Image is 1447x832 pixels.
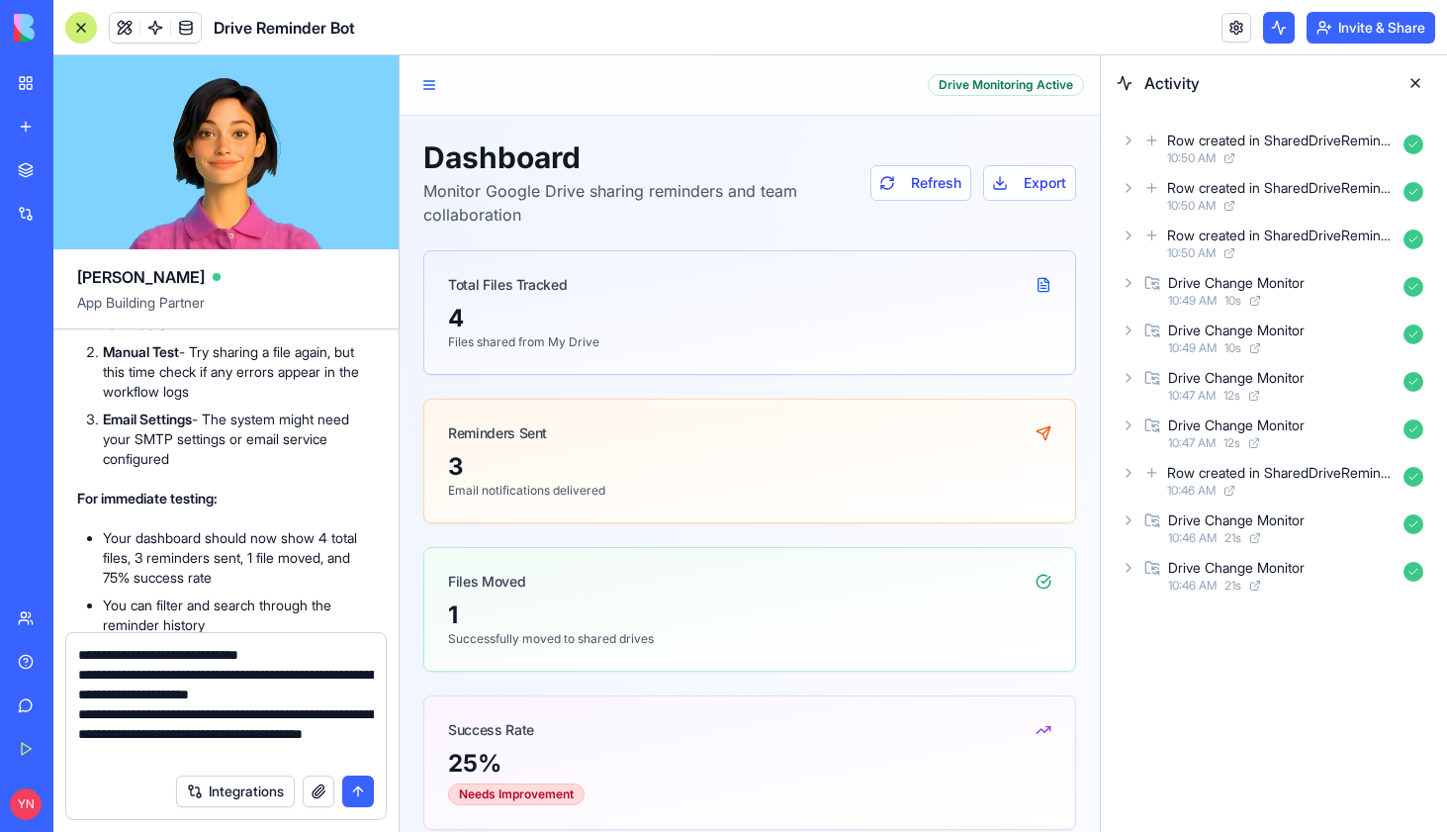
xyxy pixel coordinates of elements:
span: 21 s [1224,578,1241,594]
img: logo [14,14,136,42]
li: You can filter and search through the reminder history [103,596,375,635]
p: Successfully moved to shared drives [48,576,652,592]
span: 10 s [1224,340,1241,356]
span: Drive Reminder Bot [214,16,355,40]
strong: For immediate testing: [77,490,218,507]
h1: Dashboard [24,84,471,120]
p: Email notifications delivered [48,427,652,443]
li: - Try sharing a file again, but this time check if any errors appear in the workflow logs [103,342,375,402]
span: 12 s [1223,388,1240,404]
span: 10:50 AM [1167,150,1216,166]
span: Activity [1144,71,1388,95]
div: Needs Improvement [48,728,185,750]
div: 25 % [48,693,652,724]
strong: Manual Test [103,343,179,360]
span: 10:50 AM [1167,198,1216,214]
div: Drive Change Monitor [1168,368,1305,388]
button: Refresh [471,110,572,145]
strong: Email Settings [103,411,192,427]
span: 21 s [1224,530,1241,546]
div: Total Files Tracked [48,220,167,239]
span: App Building Partner [77,293,375,328]
span: 10:49 AM [1168,293,1217,309]
span: 10:46 AM [1168,578,1217,594]
button: Export [584,110,677,145]
div: Drive Change Monitor [1168,416,1305,435]
div: Drive Change Monitor [1168,558,1305,578]
span: 10:50 AM [1167,245,1216,261]
div: Row created in SharedDriveReminders [1167,226,1396,245]
div: Row created in SharedDriveReminders [1167,131,1396,150]
div: Drive Change Monitor [1168,273,1305,293]
li: - The system might need your SMTP settings or email service configured [103,410,375,469]
div: Drive Monitoring Active [528,19,684,41]
button: Invite & Share [1307,12,1435,44]
span: 10 s [1224,293,1241,309]
span: 10:47 AM [1168,435,1216,451]
div: 3 [48,396,652,427]
div: Files Moved [48,516,126,536]
div: Success Rate [48,665,135,685]
span: [PERSON_NAME] [77,265,205,289]
p: Monitor Google Drive sharing reminders and team collaboration [24,124,471,171]
div: Row created in SharedDriveReminders [1167,178,1396,198]
span: 10:46 AM [1168,530,1217,546]
p: Files shared from My Drive [48,279,652,295]
div: Drive Change Monitor [1168,321,1305,340]
span: YN [10,788,42,820]
div: 4 [48,247,652,279]
li: Your dashboard should now show 4 total files, 3 reminders sent, 1 file moved, and 75% success rate [103,528,375,588]
div: Row created in SharedDriveReminders [1167,463,1396,483]
span: 10:49 AM [1168,340,1217,356]
div: 1 [48,544,652,576]
span: 12 s [1223,435,1240,451]
div: Drive Change Monitor [1168,510,1305,530]
div: Reminders Sent [48,368,147,388]
span: 10:46 AM [1167,483,1216,499]
button: Integrations [176,776,295,807]
span: 10:47 AM [1168,388,1216,404]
